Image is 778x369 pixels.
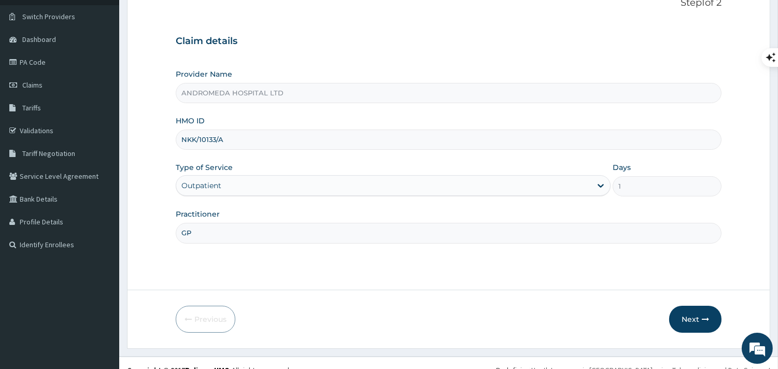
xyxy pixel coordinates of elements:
[22,12,75,21] span: Switch Providers
[176,69,232,79] label: Provider Name
[176,116,205,126] label: HMO ID
[176,130,722,150] input: Enter HMO ID
[54,58,174,72] div: Chat with us now
[170,5,195,30] div: Minimize live chat window
[176,223,722,243] input: Enter Name
[613,162,631,173] label: Days
[60,116,143,220] span: We're online!
[22,80,43,90] span: Claims
[669,306,722,333] button: Next
[176,209,220,219] label: Practitioner
[22,103,41,112] span: Tariffs
[19,52,42,78] img: d_794563401_company_1708531726252_794563401
[176,306,235,333] button: Previous
[176,162,233,173] label: Type of Service
[176,36,722,47] h3: Claim details
[181,180,221,191] div: Outpatient
[22,149,75,158] span: Tariff Negotiation
[22,35,56,44] span: Dashboard
[5,253,197,289] textarea: Type your message and hit 'Enter'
